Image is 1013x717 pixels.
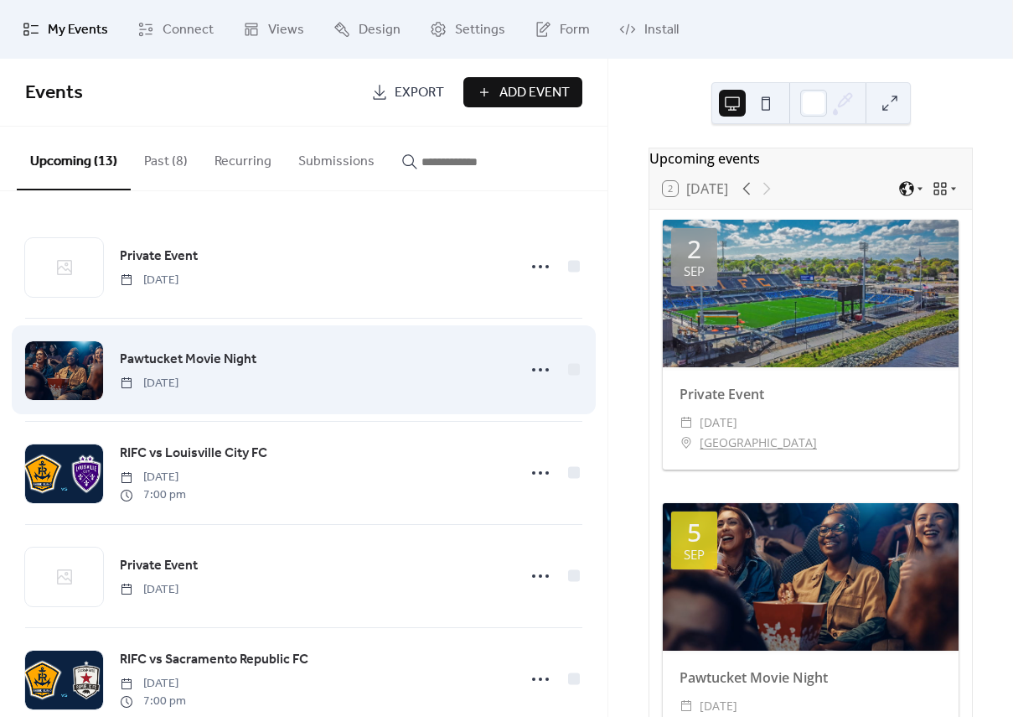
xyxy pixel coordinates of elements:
[455,20,505,40] span: Settings
[700,433,817,453] a: [GEOGRAPHIC_DATA]
[680,413,693,433] div: ​
[120,486,186,504] span: 7:00 pm
[684,548,705,561] div: Sep
[359,77,457,107] a: Export
[644,20,679,40] span: Install
[120,443,267,465] a: RIFC vs Louisville City FC
[463,77,582,107] button: Add Event
[120,375,178,392] span: [DATE]
[680,668,828,687] a: Pawtucket Movie Night
[321,7,413,52] a: Design
[125,7,226,52] a: Connect
[499,83,570,103] span: Add Event
[201,127,285,189] button: Recurring
[684,265,705,278] div: Sep
[607,7,691,52] a: Install
[10,7,121,52] a: My Events
[687,236,701,262] div: 2
[120,349,256,371] a: Pawtucket Movie Night
[120,675,186,693] span: [DATE]
[285,127,388,189] button: Submissions
[120,693,186,710] span: 7:00 pm
[120,556,198,576] span: Private Event
[395,83,444,103] span: Export
[120,555,198,577] a: Private Event
[48,20,108,40] span: My Events
[268,20,304,40] span: Views
[649,148,972,169] div: Upcoming events
[522,7,602,52] a: Form
[359,20,401,40] span: Design
[25,75,83,112] span: Events
[417,7,518,52] a: Settings
[120,272,178,289] span: [DATE]
[700,696,737,716] span: [DATE]
[120,469,186,486] span: [DATE]
[120,247,198,267] span: Private Event
[120,581,178,599] span: [DATE]
[120,649,308,671] a: RIFC vs Sacramento Republic FC
[131,127,201,189] button: Past (8)
[663,384,959,404] div: Private Event
[687,520,701,545] div: 5
[163,20,214,40] span: Connect
[120,246,198,268] a: Private Event
[680,433,693,453] div: ​
[680,696,693,716] div: ​
[700,413,737,433] span: [DATE]
[560,20,590,40] span: Form
[120,444,267,464] span: RIFC vs Louisville City FC
[230,7,317,52] a: Views
[17,127,131,190] button: Upcoming (13)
